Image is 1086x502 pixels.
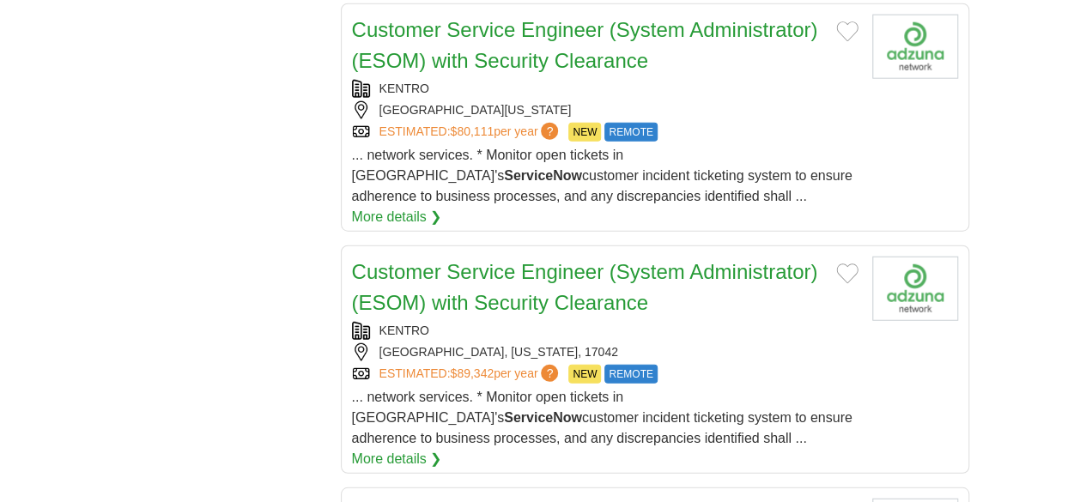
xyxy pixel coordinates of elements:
span: ... network services. * Monitor open tickets in [GEOGRAPHIC_DATA]'s customer incident ticketing s... [352,390,852,445]
button: Add to favorite jobs [836,263,858,284]
a: Customer Service Engineer (System Administrator) (ESOM) with Security Clearance [352,260,818,314]
button: Add to favorite jobs [836,21,858,42]
span: $89,342 [450,366,494,380]
div: KENTRO [352,322,858,340]
span: REMOTE [604,365,657,384]
div: [GEOGRAPHIC_DATA][US_STATE] [352,101,858,119]
span: ... network services. * Monitor open tickets in [GEOGRAPHIC_DATA]'s customer incident ticketing s... [352,148,852,203]
a: ESTIMATED:$80,111per year? [379,123,562,142]
span: ? [541,365,558,382]
a: More details ❯ [352,207,442,227]
div: KENTRO [352,80,858,98]
strong: ServiceNow [504,410,582,425]
span: $80,111 [450,124,494,138]
a: ESTIMATED:$89,342per year? [379,365,562,384]
a: Customer Service Engineer (System Administrator) (ESOM) with Security Clearance [352,18,818,72]
strong: ServiceNow [504,168,582,183]
span: NEW [568,365,601,384]
span: REMOTE [604,123,657,142]
span: ? [541,123,558,140]
img: Company logo [872,15,958,79]
a: More details ❯ [352,449,442,469]
img: Company logo [872,257,958,321]
div: [GEOGRAPHIC_DATA], [US_STATE], 17042 [352,343,858,361]
span: NEW [568,123,601,142]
